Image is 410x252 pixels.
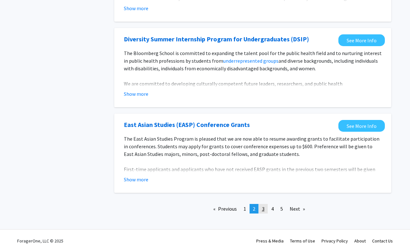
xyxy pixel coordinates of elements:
a: Opens in a new tab [338,34,385,46]
p: First-time applicants and applicants who have not received EASP grants in the previous two semest... [124,165,382,196]
a: Press & Media [256,238,284,244]
span: 4 [271,206,274,212]
span: 2 [253,206,255,212]
iframe: Chat [5,223,27,247]
a: Previous page [210,204,240,213]
a: Opens in a new tab [338,120,385,132]
a: Opens in a new tab [124,34,309,44]
a: Privacy Policy [322,238,348,244]
span: 5 [280,206,283,212]
span: 1 [244,206,246,212]
p: The Bloomberg School is committed to expanding the talent pool for the public health field and to... [124,49,382,72]
button: Show more [124,90,148,98]
a: About [354,238,366,244]
button: Show more [124,4,148,12]
p: We are committed to developing culturally competent future leaders, researchers, and public healt... [124,80,382,118]
a: Terms of Use [290,238,315,244]
p: The East Asian Studies Program is pleased that we are now able to resume awarding grants to facil... [124,135,382,158]
a: underrepresented groups [223,58,279,64]
a: Contact Us [372,238,393,244]
a: Next page [286,204,308,213]
ul: Pagination [114,204,391,213]
div: ForagerOne, LLC © 2025 [17,230,63,252]
span: 3 [262,206,265,212]
a: Opens in a new tab [124,120,250,129]
button: Show more [124,176,148,183]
